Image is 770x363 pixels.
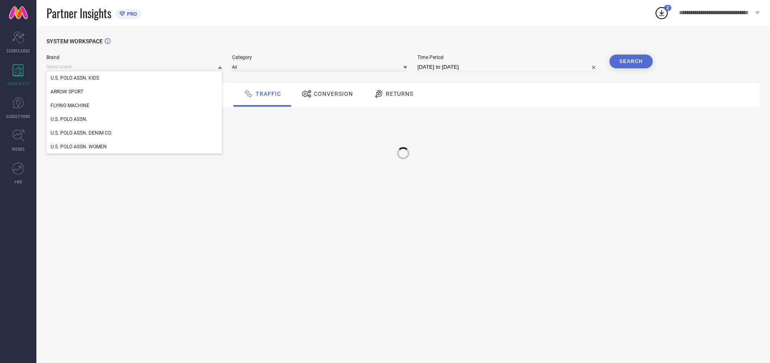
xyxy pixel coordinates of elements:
span: U.S. POLO ASSN. DENIM CO. [51,130,112,136]
span: SYSTEM WORKSPACE [47,38,103,44]
span: Conversion [314,91,353,97]
div: U.S. POLO ASSN. WOMEN [47,140,222,154]
span: U.S. POLO ASSN. KIDS [51,75,99,81]
span: Brand [47,55,222,60]
span: WORKSPACE [7,80,30,87]
span: U.S. POLO ASSN. [51,116,87,122]
span: Returns [386,91,413,97]
div: U.S. POLO ASSN. [47,112,222,126]
span: Category [232,55,408,60]
input: Select brand [47,63,222,71]
span: U.S. POLO ASSN. WOMEN [51,144,107,150]
div: ARROW SPORT [47,85,222,99]
span: TRENDS [11,146,25,152]
div: U.S. POLO ASSN. DENIM CO. [47,126,222,140]
input: Select time period [417,62,599,72]
div: Open download list [654,6,669,20]
span: ARROW SPORT [51,89,83,95]
span: 2 [666,5,669,11]
span: Partner Insights [47,5,111,21]
span: Time Period [417,55,599,60]
span: SCORECARDS [6,48,30,54]
div: FLYING MACHINE [47,99,222,112]
button: Search [609,55,653,68]
span: FLYING MACHINE [51,103,89,108]
div: U.S. POLO ASSN. KIDS [47,71,222,85]
span: FWD [15,179,22,185]
span: Traffic [256,91,281,97]
span: SUGGESTIONS [6,113,31,119]
span: PRO [125,11,137,17]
